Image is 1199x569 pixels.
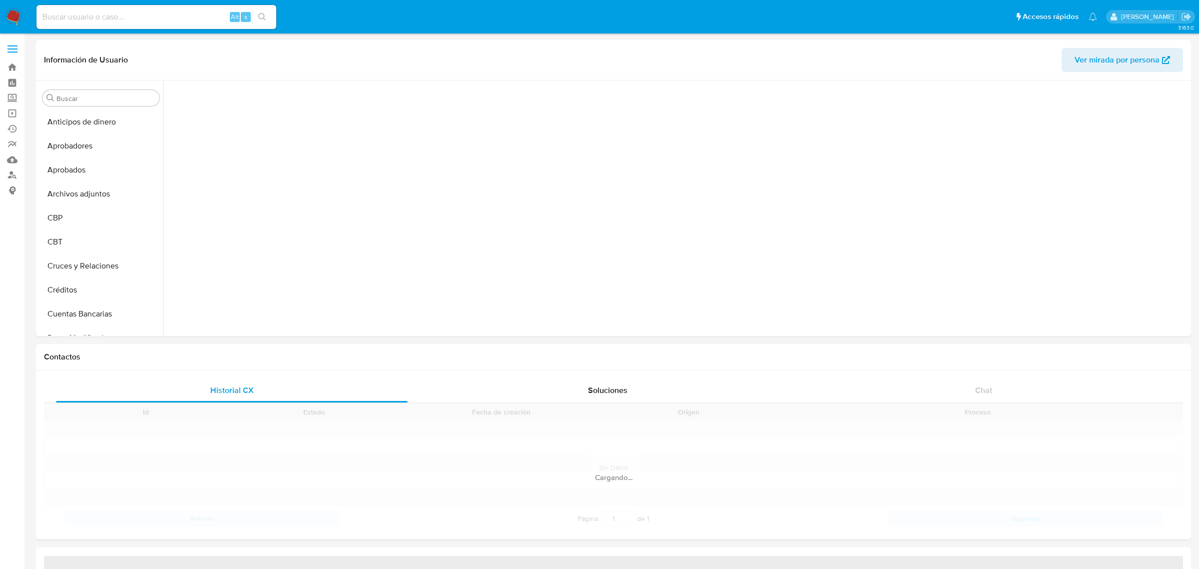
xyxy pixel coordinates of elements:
[38,134,163,158] button: Aprobadores
[44,352,1183,362] h1: Contactos
[38,110,163,134] button: Anticipos de dinero
[38,254,163,278] button: Cruces y Relaciones
[1181,11,1192,22] a: Salir
[1089,12,1097,21] a: Notificaciones
[38,278,163,302] button: Créditos
[38,326,163,350] button: Datos Modificados
[44,472,1183,482] div: Cargando...
[56,94,155,103] input: Buscar
[38,206,163,230] button: CBP
[38,182,163,206] button: Archivos adjuntos
[1121,12,1178,21] p: marianathalie.grajeda@mercadolibre.com.mx
[231,12,239,21] span: Alt
[36,10,276,23] input: Buscar usuario o caso...
[38,230,163,254] button: CBT
[1023,11,1079,22] span: Accesos rápidos
[244,12,247,21] span: s
[588,384,627,396] span: Soluciones
[1062,48,1183,72] button: Ver mirada por persona
[1075,48,1160,72] span: Ver mirada por persona
[44,55,128,65] h1: Información de Usuario
[252,10,272,24] button: search-icon
[38,158,163,182] button: Aprobados
[38,302,163,326] button: Cuentas Bancarias
[975,384,992,396] span: Chat
[46,94,54,102] button: Buscar
[210,384,254,396] span: Historial CX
